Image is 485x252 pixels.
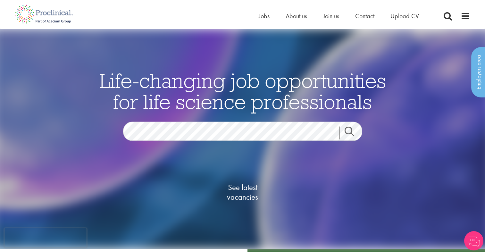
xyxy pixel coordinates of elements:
[211,183,275,202] span: See latest vacancies
[339,127,367,139] a: Job search submit button
[323,12,339,20] a: Join us
[259,12,270,20] a: Jobs
[390,12,419,20] a: Upload CV
[464,231,483,250] img: Chatbot
[355,12,374,20] a: Contact
[99,68,386,114] span: Life-changing job opportunities for life science professionals
[286,12,307,20] a: About us
[4,228,87,248] iframe: reCAPTCHA
[211,157,275,228] a: See latestvacancies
